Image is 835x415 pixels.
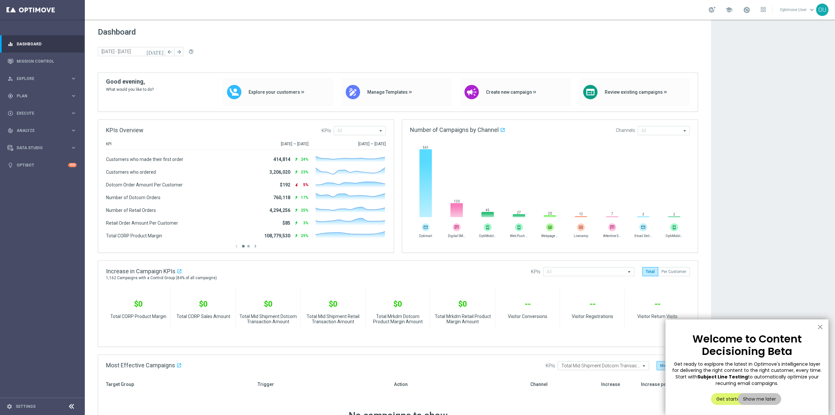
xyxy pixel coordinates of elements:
a: Settings [16,405,36,408]
a: Dashboard [17,35,77,53]
button: Get started [711,393,748,405]
a: Mission Control [17,53,77,70]
span: keyboard_arrow_down [808,6,815,13]
a: Optimove User [779,5,816,15]
span: Execute [17,111,70,115]
span: Explore [17,77,70,81]
p: Welcome to Content Decisioning Beta [672,333,822,358]
div: Execute [8,110,70,116]
i: keyboard_arrow_right [70,110,77,116]
span: Analyze [17,129,70,133]
div: Optibot [8,156,77,174]
i: lightbulb [8,162,13,168]
i: keyboard_arrow_right [70,145,77,151]
i: equalizer [8,41,13,47]
button: Close [817,322,823,332]
button: Show me later [738,393,781,405]
i: keyboard_arrow_right [70,93,77,99]
i: person_search [8,76,13,82]
span: school [725,6,733,13]
i: play_circle_outline [8,110,13,116]
a: Optibot [17,156,68,174]
i: keyboard_arrow_right [70,75,77,82]
div: OU [816,4,828,16]
div: Dashboard [8,35,77,53]
div: Data Studio [8,145,70,151]
i: settings [7,404,12,409]
div: +10 [68,163,77,167]
span: Data Studio [17,146,70,150]
div: Mission Control [8,53,77,70]
strong: Subject Line Testing [697,374,748,380]
div: Plan [8,93,70,99]
i: keyboard_arrow_right [70,127,77,134]
span: Plan [17,94,70,98]
span: to automatically optimize your recurring email campaigns. [716,374,820,387]
i: gps_fixed [8,93,13,99]
div: Explore [8,76,70,82]
i: track_changes [8,128,13,134]
span: Get ready to explpore the latest in Optimove's intelligence layer for delivering the right conten... [672,361,823,380]
div: Analyze [8,128,70,134]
